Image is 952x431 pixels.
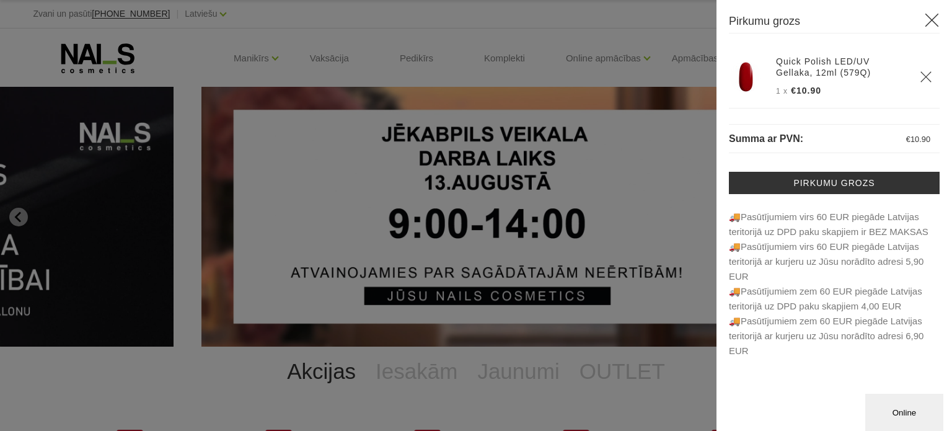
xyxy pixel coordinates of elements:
[791,86,821,96] span: €10.90
[776,87,788,96] span: 1 x
[776,56,905,78] a: Quick Polish LED/UV Gellaka, 12ml (579Q)
[920,71,932,83] a: Delete
[910,135,930,144] span: 10.90
[729,12,940,33] h3: Pirkumu grozs
[865,391,946,431] iframe: chat widget
[729,133,803,144] span: Summa ar PVN:
[906,135,910,144] span: €
[729,210,940,358] p: 🚚Pasūtījumiem virs 60 EUR piegāde Latvijas teritorijā uz DPD paku skapjiem ir BEZ MAKSAS 🚚Pas...
[729,172,940,194] a: Pirkumu grozs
